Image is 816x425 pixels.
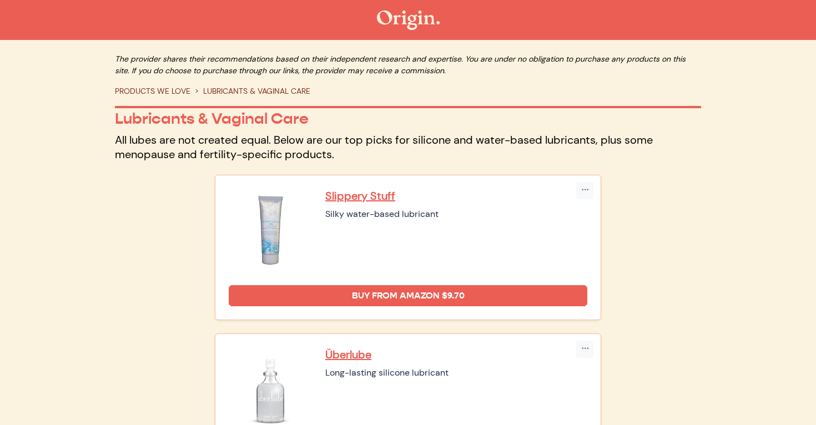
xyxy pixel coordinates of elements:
[325,347,587,362] a: Überlube
[115,86,190,96] a: PRODUCTS WE LOVE
[325,366,587,380] div: Long-lasting silicone lubricant
[229,285,587,306] a: Buy from Amazon $9.70
[325,208,587,221] div: Silky water-based lubricant
[325,189,587,203] a: Slippery Stuff
[229,189,312,272] img: Slippery Stuff
[115,53,701,77] p: The provider shares their recommendations based on their independent research and expertise. You ...
[115,133,701,161] p: All lubes are not created equal. Below are our top picks for silicone and water-based lubricants,...
[115,109,701,128] p: Lubricants & Vaginal Care
[377,11,440,30] img: The Origin Shop
[190,85,310,97] li: LUBRICANTS & VAGINAL CARE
